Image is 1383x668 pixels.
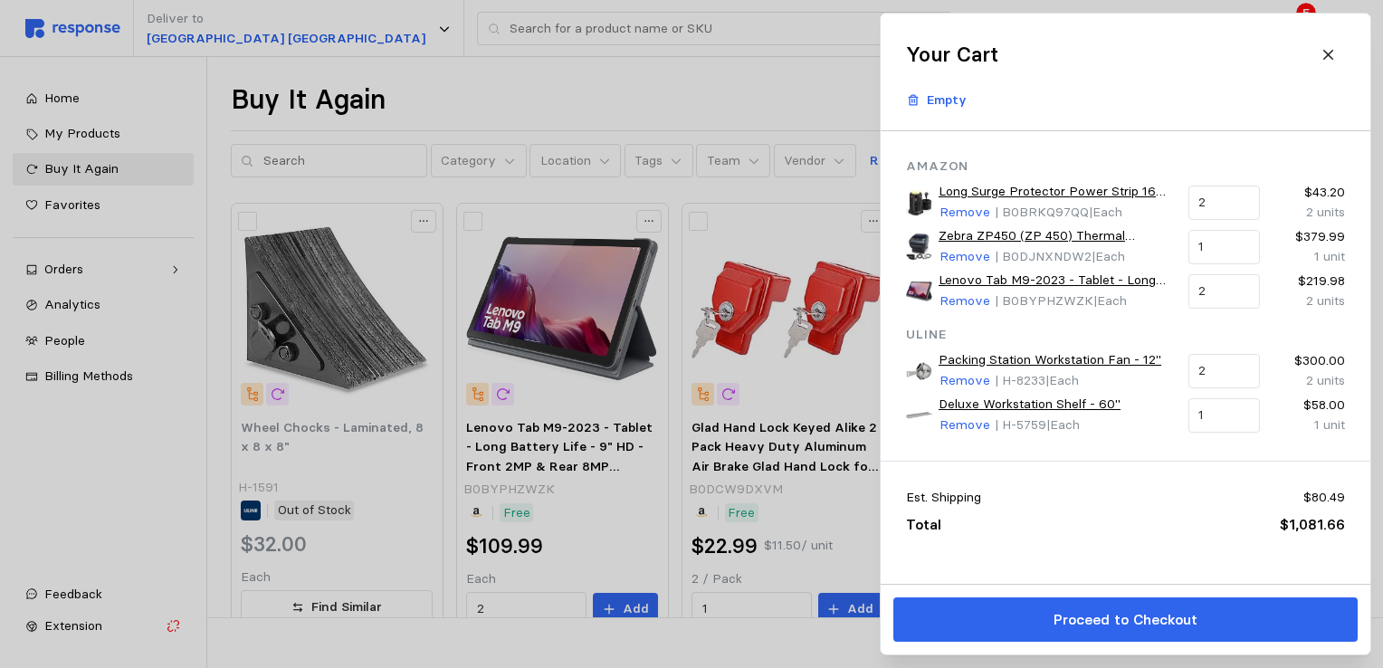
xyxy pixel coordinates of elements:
a: Long Surge Protector Power Strip 16 FT Cord, PD20W USB C Power Strip Tower with Night Light, Exte... [939,182,1176,202]
input: Qty [1198,275,1249,308]
img: 61MduDaiH+L._AC_SX466_.jpg [906,234,932,260]
span: | H-8233 [994,372,1044,388]
p: 2 units [1273,203,1344,223]
button: Proceed to Checkout [893,597,1358,642]
p: $58.00 [1273,396,1344,415]
p: Remove [939,291,990,311]
p: $300.00 [1273,351,1344,371]
a: Lenovo Tab M9-2023 - Tablet - Long Battery Life - 9" HD - Front 2MP & Rear 8MP Camera - 3GB Memor... [939,271,1176,291]
p: Amazon [906,157,1345,177]
span: | Each [1045,416,1079,433]
p: $379.99 [1273,227,1344,247]
p: 2 units [1273,371,1344,391]
p: Est. Shipping [906,488,981,508]
span: | H-5759 [994,416,1045,433]
p: Remove [939,203,990,223]
button: Remove [939,246,991,268]
img: H-8233 [906,358,932,384]
input: Qty [1198,231,1249,263]
button: Remove [939,202,991,224]
button: Remove [939,291,991,312]
img: H-5759 [906,402,932,428]
span: | Each [1092,292,1126,309]
p: 1 unit [1273,415,1344,435]
button: Remove [939,370,991,392]
a: Zebra ZP450 (ZP 450) Thermal Barcode Label Printer - 1 Year Warranty, USB, Serial, and Parallel C... [939,226,1176,246]
span: | Each [1044,372,1078,388]
span: | B0DJNXNDW2 [994,248,1091,264]
span: | Each [1091,248,1124,264]
img: 618mxQZWt1L._AC_SX679_.jpg [906,278,932,304]
a: Deluxe Workstation Shelf - 60" [939,395,1121,415]
p: Proceed to Checkout [1053,608,1197,631]
button: Remove [939,415,991,436]
input: Qty [1198,399,1249,432]
p: Total [906,513,941,536]
p: $80.49 [1302,488,1344,508]
span: | B0BYPHZWZK [994,292,1092,309]
button: Empty [896,83,977,118]
p: Uline [906,325,1345,345]
p: $43.20 [1273,183,1344,203]
p: 1 unit [1273,247,1344,267]
span: | Each [1088,204,1121,220]
p: $1,081.66 [1279,513,1344,536]
p: Empty [927,91,967,110]
h2: Your Cart [906,41,998,69]
img: 61i85uKfirL.__AC_SX300_SY300_QL70_FMwebp_.jpg [906,190,932,216]
a: Packing Station Workstation Fan - 12" [939,350,1161,370]
p: Remove [939,415,990,435]
p: Remove [939,247,990,267]
input: Qty [1198,355,1249,387]
span: | B0BRKQ97QQ [994,204,1088,220]
input: Qty [1198,186,1249,219]
p: $219.98 [1273,272,1344,291]
p: Remove [939,371,990,391]
p: 2 units [1273,291,1344,311]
